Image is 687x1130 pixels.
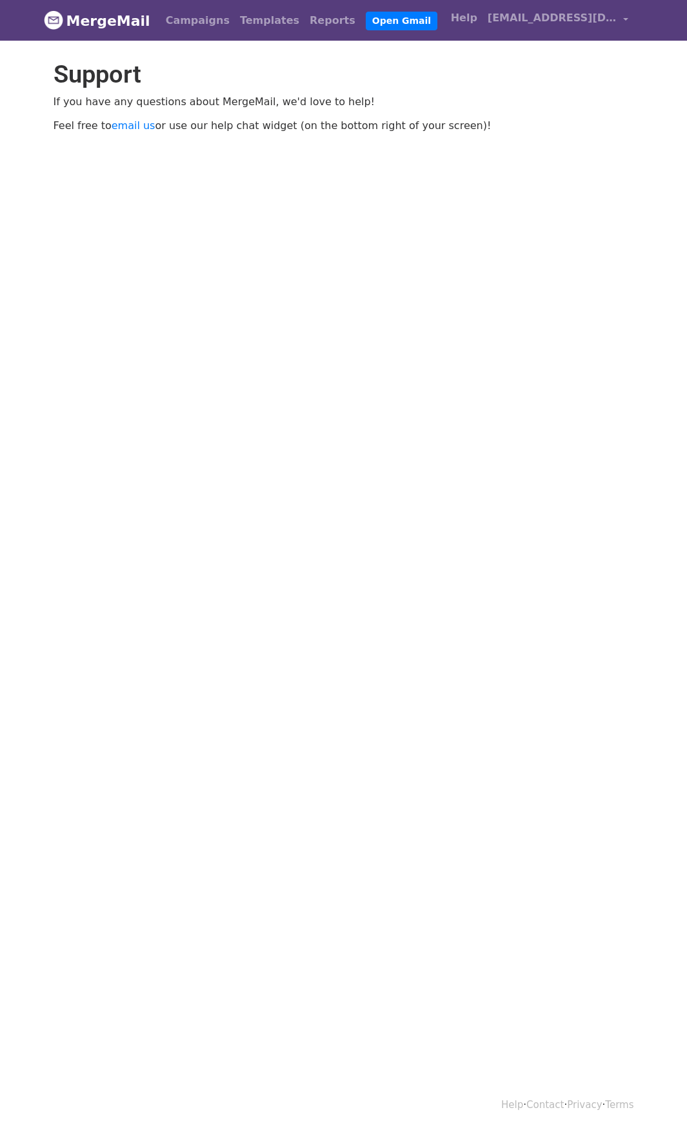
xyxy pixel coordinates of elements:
a: [EMAIL_ADDRESS][DOMAIN_NAME] [483,5,633,35]
a: Reports [304,8,361,34]
a: email us [112,119,155,132]
a: Campaigns [161,8,235,34]
h1: Support [54,60,634,90]
a: Privacy [567,1099,602,1111]
a: Open Gmail [366,12,437,30]
a: Help [446,5,483,31]
a: Contact [526,1099,564,1111]
span: [EMAIL_ADDRESS][DOMAIN_NAME] [488,10,617,26]
img: MergeMail logo [44,10,63,30]
p: If you have any questions about MergeMail, we'd love to help! [54,95,634,108]
p: Feel free to or use our help chat widget (on the bottom right of your screen)! [54,119,634,132]
a: Templates [235,8,304,34]
a: Terms [605,1099,633,1111]
a: MergeMail [44,7,150,34]
a: Help [501,1099,523,1111]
